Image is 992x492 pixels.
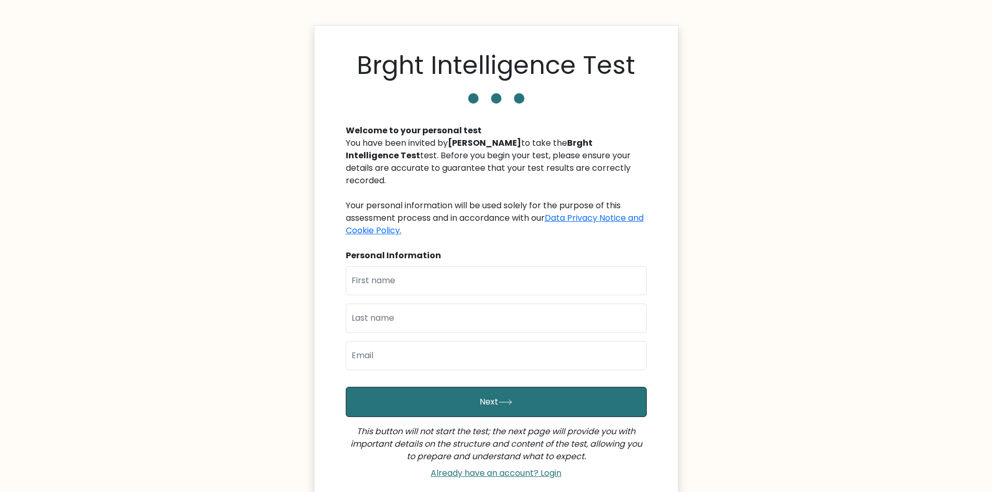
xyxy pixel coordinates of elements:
[346,341,647,370] input: Email
[350,425,642,462] i: This button will not start the test; the next page will provide you with important details on the...
[448,137,521,149] b: [PERSON_NAME]
[346,266,647,295] input: First name
[346,137,647,237] div: You have been invited by to take the test. Before you begin your test, please ensure your details...
[346,387,647,417] button: Next
[357,51,635,81] h1: Brght Intelligence Test
[346,137,593,161] b: Brght Intelligence Test
[346,304,647,333] input: Last name
[346,124,647,137] div: Welcome to your personal test
[346,212,644,236] a: Data Privacy Notice and Cookie Policy.
[426,467,566,479] a: Already have an account? Login
[346,249,647,262] div: Personal Information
